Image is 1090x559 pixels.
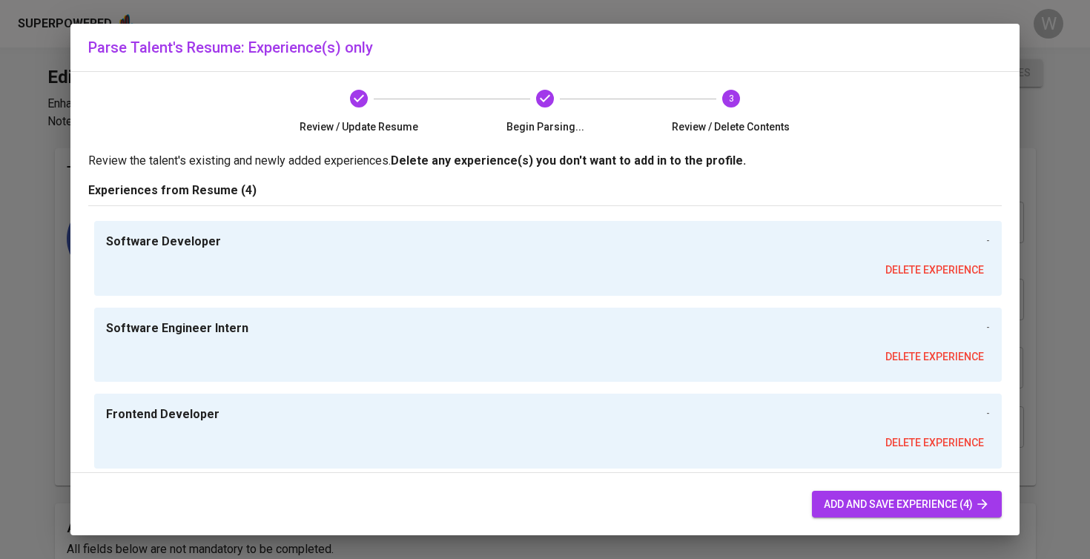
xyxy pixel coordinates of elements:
[728,93,733,104] text: 3
[391,153,746,168] b: Delete any experience(s) you don't want to add in to the profile.
[986,320,990,334] p: -
[879,343,990,371] button: delete experience
[272,119,446,134] span: Review / Update Resume
[885,434,984,452] span: delete experience
[88,36,1002,59] h6: Parse Talent's Resume: Experience(s) only
[885,348,984,366] span: delete experience
[824,495,990,514] span: add and save experience (4)
[879,257,990,284] button: delete experience
[106,320,248,337] p: Software Engineer Intern
[458,119,632,134] span: Begin Parsing...
[644,119,818,134] span: Review / Delete Contents
[88,152,1002,170] p: Review the talent's existing and newly added experiences.
[986,406,990,420] p: -
[106,233,221,251] p: Software Developer
[812,491,1002,518] button: add and save experience (4)
[986,233,990,248] p: -
[106,406,219,423] p: Frontend Developer
[88,182,1002,199] p: Experiences from Resume (4)
[879,429,990,457] button: delete experience
[885,261,984,279] span: delete experience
